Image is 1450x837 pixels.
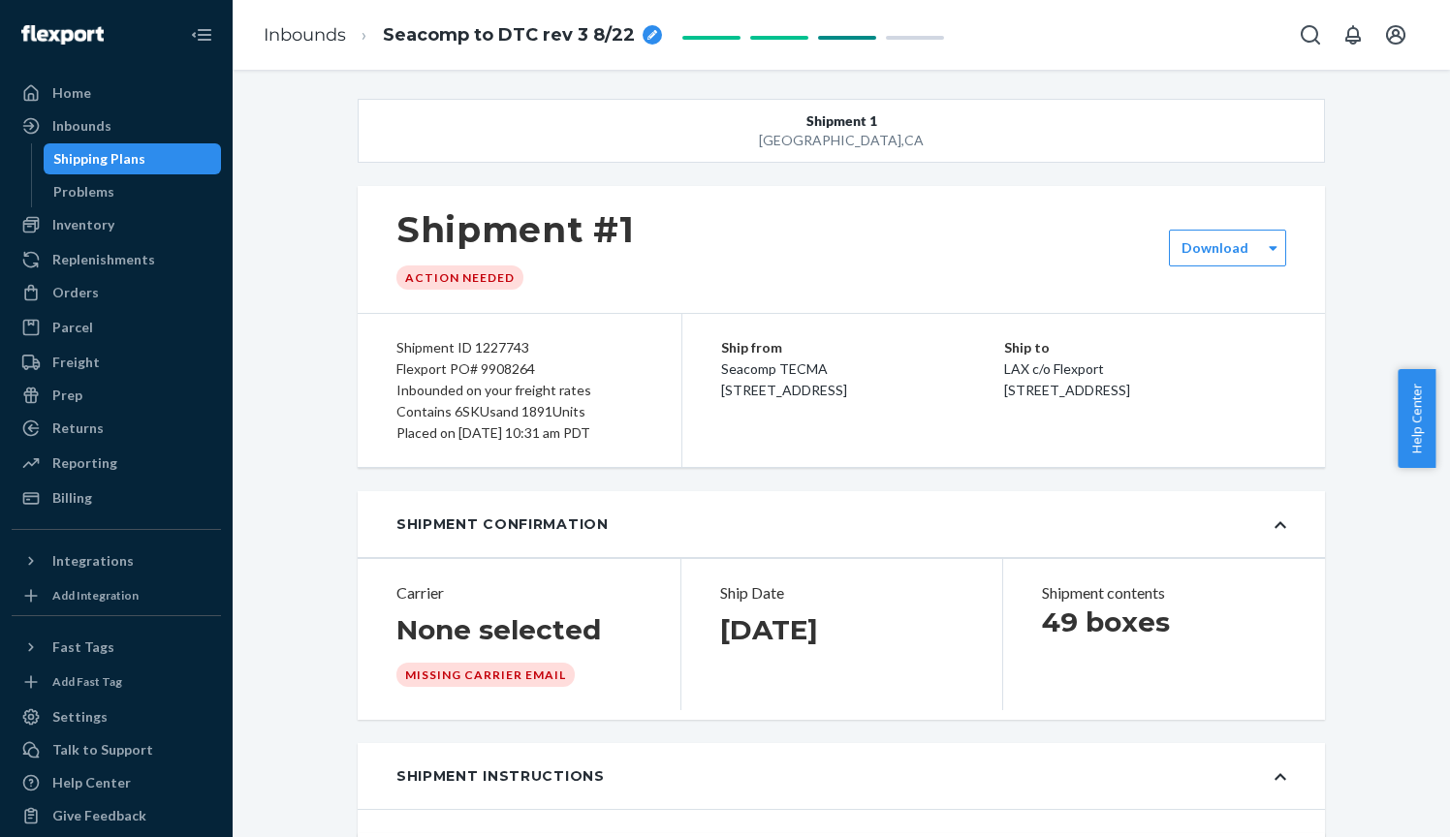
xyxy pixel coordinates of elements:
[44,143,222,174] a: Shipping Plans
[1004,337,1287,358] p: Ship to
[396,766,605,786] div: Shipment Instructions
[12,800,221,831] button: Give Feedback
[396,612,601,647] h1: None selected
[12,767,221,798] a: Help Center
[383,23,635,48] span: Seacomp to DTC rev 3 8/22
[396,401,643,422] div: Contains 6 SKUs and 1891 Units
[21,25,104,45] img: Flexport logo
[1398,369,1435,468] button: Help Center
[396,422,643,444] div: Placed on [DATE] 10:31 am PDT
[1042,604,1286,639] h1: 49 boxes
[52,215,114,234] div: Inventory
[52,453,117,473] div: Reporting
[52,551,134,571] div: Integrations
[52,587,139,604] div: Add Integration
[12,244,221,275] a: Replenishments
[806,111,877,131] span: Shipment 1
[12,482,221,513] a: Billing
[358,99,1325,163] button: Shipment 1[GEOGRAPHIC_DATA],CA
[12,632,221,663] button: Fast Tags
[12,277,221,308] a: Orders
[12,312,221,343] a: Parcel
[720,582,964,604] p: Ship Date
[52,83,91,103] div: Home
[456,131,1228,150] div: [GEOGRAPHIC_DATA] , CA
[52,673,122,690] div: Add Fast Tag
[12,347,221,378] a: Freight
[52,637,114,657] div: Fast Tags
[52,250,155,269] div: Replenishments
[52,318,93,337] div: Parcel
[1004,358,1287,380] p: LAX c/o Flexport
[396,514,609,534] div: Shipment Confirmation
[52,488,92,508] div: Billing
[396,380,643,401] div: Inbounded on your freight rates
[52,116,111,136] div: Inbounds
[720,612,818,647] h1: [DATE]
[1182,238,1248,258] label: Download
[52,806,146,825] div: Give Feedback
[12,77,221,108] a: Home
[396,663,575,687] div: MISSING CARRIER EMAIL
[248,7,678,64] ol: breadcrumbs
[52,283,99,302] div: Orders
[1291,15,1330,54] button: Open Search Box
[1324,779,1431,827] iframe: Opens a widget where you can chat to one of our agents
[12,380,221,411] a: Prep
[12,448,221,479] a: Reporting
[12,209,221,240] a: Inventory
[52,418,104,438] div: Returns
[1376,15,1415,54] button: Open account menu
[12,734,221,765] button: Talk to Support
[52,707,108,727] div: Settings
[52,773,131,792] div: Help Center
[52,740,153,759] div: Talk to Support
[52,353,100,372] div: Freight
[396,209,635,250] h1: Shipment #1
[396,582,642,604] p: Carrier
[396,337,643,358] div: Shipment ID 1227743
[396,265,523,290] div: Action Needed
[396,358,643,380] div: Flexport PO# 9908264
[721,337,1004,358] p: Ship from
[12,110,221,141] a: Inbounds
[12,545,221,576] button: Integrations
[1004,382,1130,398] span: [STREET_ADDRESS]
[52,386,82,405] div: Prep
[53,182,114,201] div: Problems
[264,24,346,46] a: Inbounds
[12,701,221,732] a: Settings
[12,413,221,444] a: Returns
[12,584,221,607] a: Add Integration
[721,360,847,398] span: Seacomp TECMA [STREET_ADDRESS]
[53,149,145,169] div: Shipping Plans
[1334,15,1372,54] button: Open notifications
[12,670,221,694] a: Add Fast Tag
[182,15,221,54] button: Close Navigation
[1042,582,1286,604] p: Shipment contents
[44,176,222,207] a: Problems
